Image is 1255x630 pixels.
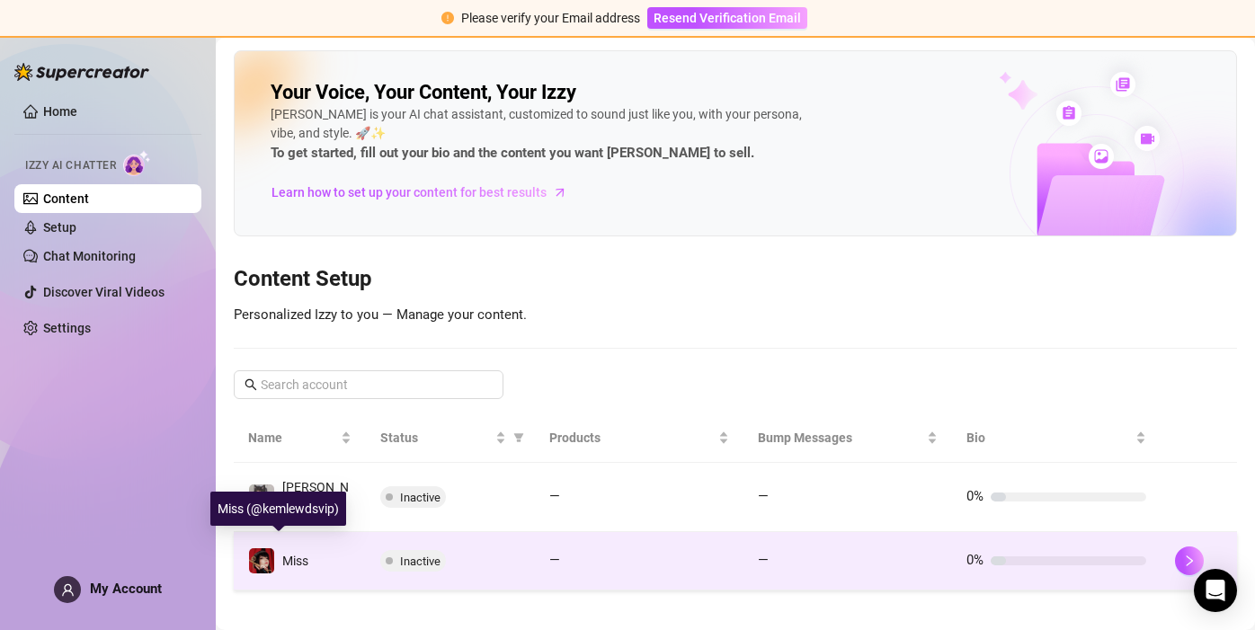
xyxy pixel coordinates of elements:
span: — [549,552,560,568]
span: Bump Messages [758,428,923,448]
span: 0% [966,552,984,568]
span: filter [513,432,524,443]
span: My Account [90,581,162,597]
img: Ani [249,484,274,510]
span: search [245,378,257,391]
span: Name [248,428,337,448]
span: Status [380,428,491,448]
th: Name [234,413,366,463]
th: Bump Messages [743,413,952,463]
span: Resend Verification Email [654,11,801,25]
span: Products [549,428,715,448]
button: right [1175,546,1204,575]
div: Miss (@kemlewdsvip) [210,492,346,526]
span: Inactive [400,555,441,568]
span: Bio [966,428,1132,448]
a: Discover Viral Videos [43,285,165,299]
span: filter [510,424,528,451]
img: AI Chatter [123,150,151,176]
span: Izzy AI Chatter [25,157,116,174]
span: [PERSON_NAME] [282,480,349,514]
span: user [61,583,75,597]
div: Open Intercom Messenger [1194,569,1237,612]
th: Bio [952,413,1161,463]
span: — [549,488,560,504]
img: ai-chatter-content-library-cLFOSyPT.png [957,52,1236,235]
span: Personalized Izzy to you — Manage your content. [234,306,527,323]
input: Search account [261,375,478,395]
div: Please verify your Email address [461,8,640,28]
img: logo-BBDzfeDw.svg [14,63,149,81]
span: Miss [282,554,308,568]
a: Learn how to set up your content for best results [271,178,581,207]
button: Resend Verification Email [647,7,807,29]
span: Learn how to set up your content for best results [271,182,547,202]
span: exclamation-circle [441,12,454,24]
a: Chat Monitoring [43,249,136,263]
img: Miss [249,548,274,573]
div: [PERSON_NAME] is your AI chat assistant, customized to sound just like you, with your persona, vi... [271,105,810,164]
span: — [758,552,769,568]
span: — [758,488,769,504]
strong: To get started, fill out your bio and the content you want [PERSON_NAME] to sell. [271,145,754,161]
span: right [1183,555,1196,567]
a: Setup [43,220,76,235]
th: Products [535,413,743,463]
th: Status [366,413,534,463]
span: arrow-right [551,183,569,201]
h2: Your Voice, Your Content, Your Izzy [271,80,576,105]
a: Home [43,104,77,119]
a: Settings [43,321,91,335]
span: 0% [966,488,984,504]
span: Inactive [400,491,441,504]
h3: Content Setup [234,265,1237,294]
a: Content [43,191,89,206]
